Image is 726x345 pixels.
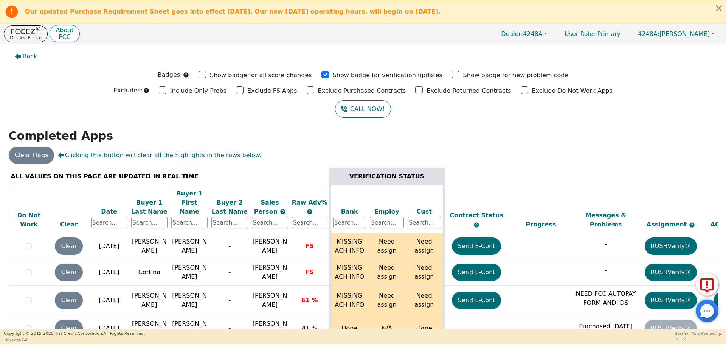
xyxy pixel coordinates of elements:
input: Search... [211,217,248,228]
div: Messages & Problems [575,211,636,229]
a: Dealer:4248A [493,28,555,40]
td: N/A [368,315,406,342]
div: Do Not Work [11,211,47,229]
td: [DATE] [89,233,129,259]
p: Include Only Probs [170,86,226,95]
span: All Rights Reserved. [103,331,145,336]
span: [PERSON_NAME] [638,30,710,37]
div: Date [91,207,127,216]
button: Report Error to FCC [696,273,718,296]
input: Search... [408,217,441,228]
div: Clear [51,220,87,229]
div: Bank [333,207,366,216]
div: ALL VALUES ON THIS PAGE ARE UPDATED IN REAL TIME [11,172,327,181]
p: Badges: [158,70,182,80]
p: FCC [56,34,73,40]
span: Clicking this button will clear all the highlights in the rows below. [58,151,261,160]
b: Our updated Purchase Requirement Sheet goes into effect [DATE]. Our new [DATE] operating hours, w... [25,8,441,15]
button: Clear [55,292,83,309]
button: Send E-Cont [452,237,501,255]
button: Clear [55,264,83,281]
button: Send E-Cont [452,292,501,309]
p: Excludes: [113,86,142,95]
p: Show badge for all score changes [210,71,312,80]
button: RUSHVerify® [645,292,697,309]
p: Exclude Purchased Contracts [318,86,406,95]
input: Search... [252,217,288,228]
td: [PERSON_NAME] [129,286,169,315]
p: Exclude FS Apps [247,86,297,95]
p: Exclude Do Not Work Apps [532,86,613,95]
button: RUSHVerify® [645,237,697,255]
td: [PERSON_NAME] [169,286,209,315]
p: Dealer Portal [10,35,42,40]
button: RUSHVerify® [645,264,697,281]
td: Done [330,315,368,342]
td: - [209,315,250,342]
p: FCCEZ [10,28,42,35]
span: Back [23,52,37,61]
p: Primary [557,27,628,41]
span: [PERSON_NAME] [253,320,287,336]
p: 31:22 [675,336,722,342]
td: [DATE] [89,315,129,342]
td: MISSING ACH INFO [330,233,368,259]
span: 4248A [501,30,543,37]
span: Dealer: [501,30,523,37]
button: AboutFCC [50,25,79,43]
button: Send E-Cont [452,264,501,281]
div: Employ [370,207,404,216]
td: [PERSON_NAME] [129,233,169,259]
span: 61 % [301,297,318,304]
span: User Role : [565,30,595,37]
button: Clear [55,237,83,255]
td: MISSING ACH INFO [330,286,368,315]
div: Buyer 2 Last Name [211,198,248,216]
p: Version 3.2.2 [4,337,145,342]
span: Assignment [647,221,689,228]
td: - [209,286,250,315]
span: [PERSON_NAME] [253,264,287,280]
button: FCCEZ®Dealer Portal [4,25,48,42]
p: Exclude Returned Contracts [427,86,511,95]
span: [PERSON_NAME] [253,238,287,254]
td: Need assign [406,233,444,259]
td: [PERSON_NAME] [129,315,169,342]
span: Contract Status [450,212,503,219]
td: Cortina [129,259,169,286]
button: CALL NOW! [335,100,391,118]
td: [DATE] [89,259,129,286]
td: Need assign [368,259,406,286]
input: Search... [333,217,366,228]
td: Need assign [368,233,406,259]
p: Copyright © 2015- 2025 First Credit Corporation. [4,331,145,337]
p: - [575,240,636,249]
span: Sales Person [254,199,280,215]
button: Clear Flags [9,147,54,164]
span: FS [305,242,313,250]
div: Buyer 1 First Name [171,189,208,216]
strong: Completed Apps [9,129,113,142]
span: 4248A: [638,30,659,37]
p: Show badge for verification updates [333,71,442,80]
p: Session Time Remaining: [675,331,722,336]
td: [PERSON_NAME] [169,315,209,342]
p: About [56,27,73,33]
button: Clear [55,320,83,337]
span: FS [305,269,313,276]
input: Search... [171,217,208,228]
button: 4248A:[PERSON_NAME] [630,28,722,40]
p: NEED FCC AUTOPAY FORM AND IDS [575,289,636,308]
input: Search... [91,217,127,228]
input: Search... [131,217,168,228]
span: 41 % [302,325,317,332]
td: Need assign [406,259,444,286]
sup: ® [36,26,41,33]
div: Cust [408,207,441,216]
div: Buyer 1 Last Name [131,198,168,216]
td: [DATE] [89,286,129,315]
